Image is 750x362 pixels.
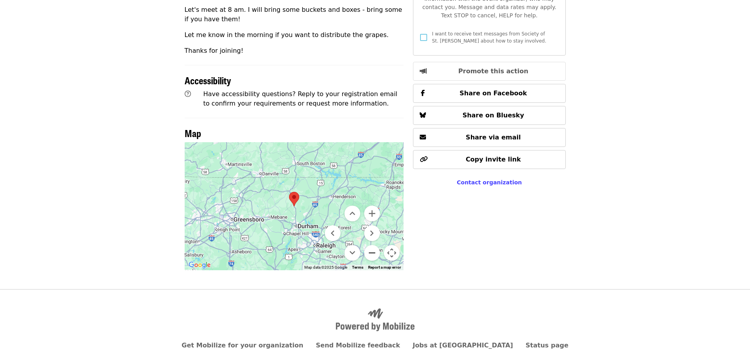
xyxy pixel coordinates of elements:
img: Powered by Mobilize [336,308,415,331]
img: Google [187,260,213,270]
button: Promote this action [413,62,565,81]
span: Promote this action [458,67,528,75]
a: Status page [526,342,569,349]
a: Open this area in Google Maps (opens a new window) [187,260,213,270]
span: Share on Bluesky [463,111,524,119]
button: Map camera controls [384,245,400,261]
button: Copy invite link [413,150,565,169]
button: Move left [325,225,341,241]
p: Let's meet at 8 am. I will bring some buckets and boxes - bring some if you have them! [185,5,404,24]
a: Terms (opens in new tab) [352,265,363,269]
a: Get Mobilize for your organization [181,342,303,349]
span: Map data ©2025 Google [304,265,347,269]
i: question-circle icon [185,90,191,98]
span: I want to receive text messages from Society of St. [PERSON_NAME] about how to stay involved. [432,31,546,44]
span: Have accessibility questions? Reply to your registration email to confirm your requirements or re... [203,90,397,107]
button: Move up [344,206,360,221]
button: Move right [364,225,380,241]
a: Jobs at [GEOGRAPHIC_DATA] [413,342,513,349]
span: Map [185,126,201,140]
span: Share via email [466,134,521,141]
button: Move down [344,245,360,261]
button: Zoom out [364,245,380,261]
a: Send Mobilize feedback [316,342,400,349]
span: Share on Facebook [459,89,527,97]
a: Contact organization [457,179,522,186]
button: Zoom in [364,206,380,221]
button: Share via email [413,128,565,147]
p: Let me know in the morning if you want to distribute the grapes. [185,30,404,40]
span: Copy invite link [466,156,521,163]
button: Share on Bluesky [413,106,565,125]
span: Accessibility [185,73,231,87]
p: Thanks for joining! [185,46,404,56]
button: Share on Facebook [413,84,565,103]
nav: Primary footer navigation [185,341,566,350]
a: Report a map error [368,265,401,269]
